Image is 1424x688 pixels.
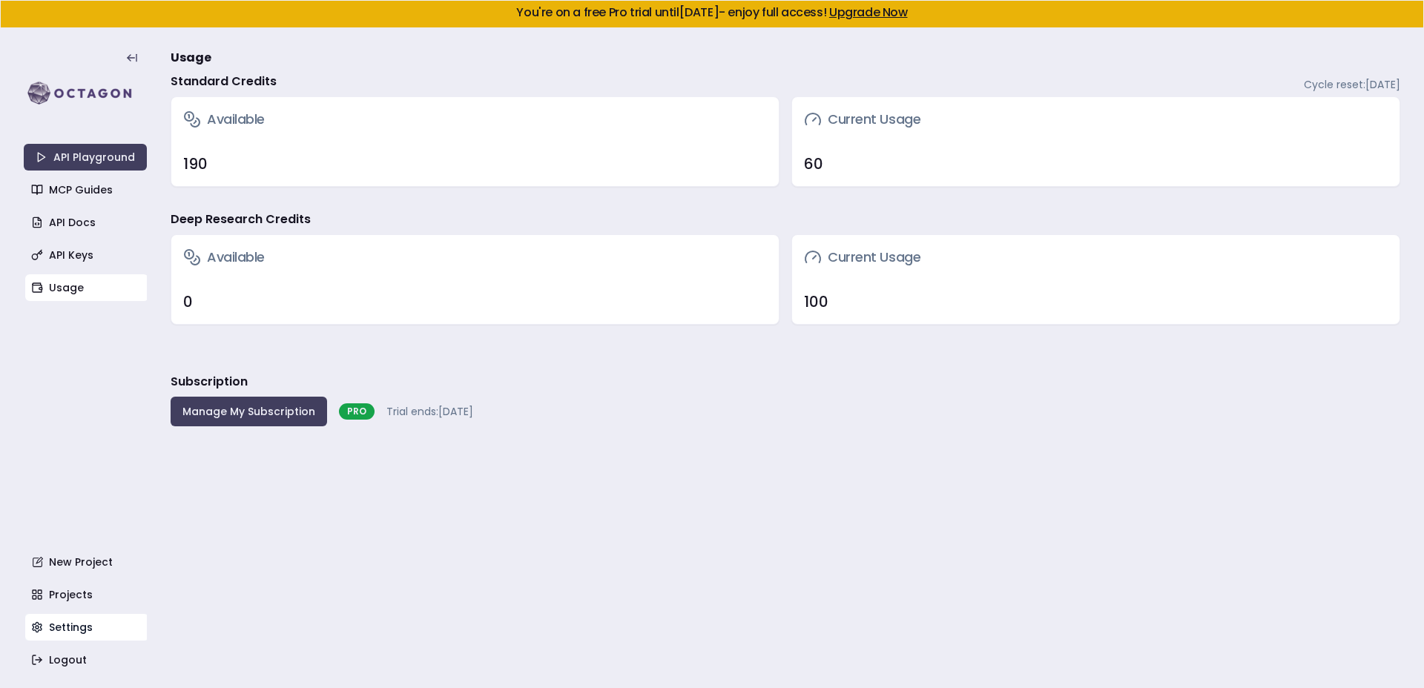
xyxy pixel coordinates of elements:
a: API Docs [25,209,148,236]
div: 0 [183,291,767,312]
div: 100 [804,291,1388,312]
span: Usage [171,49,211,67]
span: Trial ends: [DATE] [386,404,473,419]
h3: Subscription [171,373,248,391]
h4: Deep Research Credits [171,211,311,228]
h3: Available [183,109,265,130]
a: Projects [25,581,148,608]
h5: You're on a free Pro trial until [DATE] - enjoy full access! [13,7,1411,19]
a: API Keys [25,242,148,268]
div: 190 [183,153,767,174]
a: Upgrade Now [829,4,908,21]
h3: Current Usage [804,247,920,268]
div: 60 [804,153,1388,174]
a: MCP Guides [25,176,148,203]
h3: Available [183,247,265,268]
span: Cycle reset: [DATE] [1304,77,1400,92]
div: PRO [339,403,375,420]
a: New Project [25,549,148,575]
img: logo-rect-yK7x_WSZ.svg [24,79,147,108]
button: Manage My Subscription [171,397,327,426]
a: API Playground [24,144,147,171]
a: Logout [25,646,148,673]
h3: Current Usage [804,109,920,130]
a: Usage [25,274,148,301]
h4: Standard Credits [171,73,277,90]
a: Settings [25,614,148,641]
